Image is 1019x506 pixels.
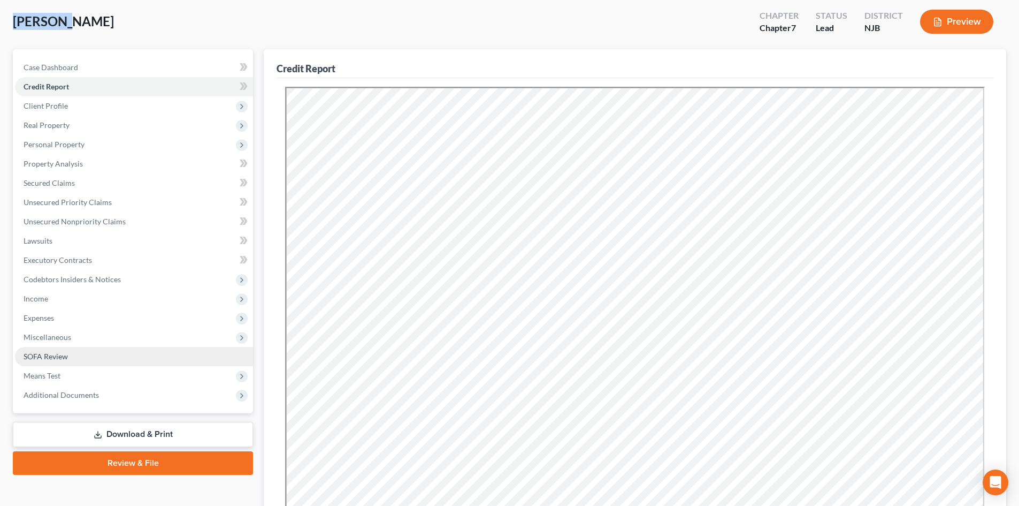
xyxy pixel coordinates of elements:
span: Client Profile [24,101,68,110]
a: Case Dashboard [15,58,253,77]
span: Unsecured Nonpriority Claims [24,217,126,226]
a: Download & Print [13,422,253,447]
a: Credit Report [15,77,253,96]
a: Review & File [13,451,253,475]
div: District [864,10,903,22]
div: Open Intercom Messenger [983,470,1008,495]
span: Credit Report [24,82,69,91]
a: Secured Claims [15,173,253,193]
div: Chapter [760,10,799,22]
span: 7 [791,22,796,33]
span: Secured Claims [24,178,75,187]
span: Unsecured Priority Claims [24,198,112,207]
div: Lead [816,22,847,34]
div: NJB [864,22,903,34]
span: Additional Documents [24,390,99,399]
span: Miscellaneous [24,333,71,342]
a: SOFA Review [15,347,253,366]
span: SOFA Review [24,352,68,361]
div: Status [816,10,847,22]
button: Preview [920,10,993,34]
div: Chapter [760,22,799,34]
span: Personal Property [24,140,85,149]
a: Lawsuits [15,231,253,251]
span: Lawsuits [24,236,52,245]
span: Income [24,294,48,303]
span: Case Dashboard [24,63,78,72]
span: [PERSON_NAME] [13,13,114,29]
div: Credit Report [277,62,335,75]
span: Codebtors Insiders & Notices [24,275,121,284]
span: Means Test [24,371,60,380]
span: Expenses [24,313,54,322]
span: Real Property [24,120,70,130]
a: Unsecured Nonpriority Claims [15,212,253,231]
a: Unsecured Priority Claims [15,193,253,212]
span: Executory Contracts [24,255,92,265]
span: Property Analysis [24,159,83,168]
a: Executory Contracts [15,251,253,270]
a: Property Analysis [15,154,253,173]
